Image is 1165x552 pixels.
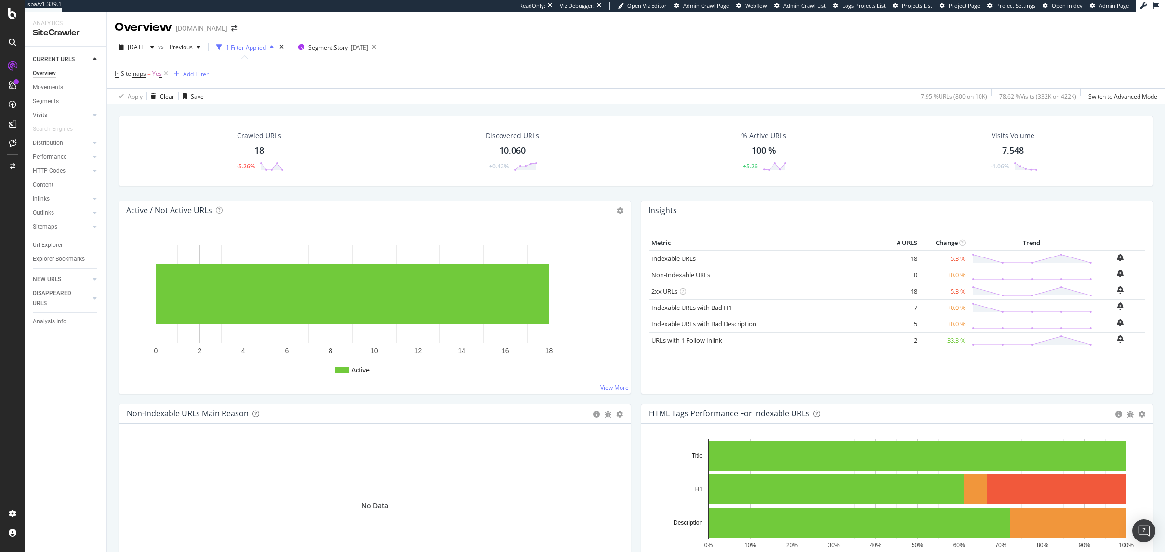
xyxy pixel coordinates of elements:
[1043,2,1083,10] a: Open in dev
[1037,542,1048,549] text: 80%
[115,19,172,36] div: Overview
[912,542,923,549] text: 50%
[920,299,968,316] td: +0.0 %
[651,254,696,263] a: Indexable URLs
[881,283,920,299] td: 18
[881,299,920,316] td: 7
[774,2,826,10] a: Admin Crawl List
[160,92,174,101] div: Clear
[999,92,1076,101] div: 78.62 % Visits ( 332K on 422K )
[1119,542,1134,549] text: 100%
[33,222,90,232] a: Sitemaps
[833,2,886,10] a: Logs Projects List
[1117,286,1124,294] div: bell-plus
[736,2,767,10] a: Webflow
[1117,270,1124,277] div: bell-plus
[783,2,826,9] span: Admin Crawl List
[605,411,611,418] div: bug
[842,2,886,9] span: Logs Projects List
[254,144,264,157] div: 18
[128,92,143,101] div: Apply
[649,439,1141,551] svg: A chart.
[33,124,82,134] a: Search Engines
[1117,319,1124,326] div: bell-plus
[683,2,729,9] span: Admin Crawl Page
[33,194,90,204] a: Inlinks
[33,54,90,64] a: CURRENT URLS
[33,138,63,148] div: Distribution
[33,274,90,284] a: NEW URLS
[600,384,629,392] a: View More
[414,347,422,355] text: 12
[1079,542,1090,549] text: 90%
[881,236,920,250] th: # URLS
[545,347,553,355] text: 18
[33,96,100,106] a: Segments
[33,96,59,106] div: Segments
[241,347,245,355] text: 4
[33,27,99,39] div: SiteCrawler
[920,267,968,283] td: +0.0 %
[33,317,66,327] div: Analysis Info
[1088,92,1157,101] div: Switch to Advanced Mode
[115,89,143,104] button: Apply
[361,501,388,511] div: No Data
[786,542,798,549] text: 20%
[1117,302,1124,310] div: bell-plus
[226,43,266,51] div: 1 Filter Applied
[1127,411,1134,418] div: bug
[285,347,289,355] text: 6
[33,68,56,78] div: Overview
[237,131,281,141] div: Crawled URLs
[176,24,227,33] div: [DOMAIN_NAME]
[995,542,1006,549] text: 70%
[991,162,1009,170] div: -1.06%
[127,409,249,418] div: Non-Indexable URLs Main Reason
[992,131,1034,141] div: Visits Volume
[692,452,703,459] text: Title
[1090,2,1129,10] a: Admin Page
[231,25,237,32] div: arrow-right-arrow-left
[953,542,965,549] text: 60%
[674,2,729,10] a: Admin Crawl Page
[743,162,758,170] div: +5.26
[33,68,100,78] a: Overview
[1132,519,1155,542] div: Open Intercom Messenger
[127,236,619,386] svg: A chart.
[651,320,756,328] a: Indexable URLs with Bad Description
[308,43,348,51] span: Segment: Story
[695,486,703,493] text: H1
[1052,2,1083,9] span: Open in dev
[1117,335,1124,343] div: bell-plus
[828,542,840,549] text: 30%
[33,152,66,162] div: Performance
[33,208,54,218] div: Outlinks
[115,69,146,77] span: In Sitemaps
[618,2,667,10] a: Open Viz Editor
[519,2,545,10] div: ReadOnly:
[502,347,509,355] text: 16
[33,254,85,264] div: Explorer Bookmarks
[649,409,809,418] div: HTML Tags Performance for Indexable URLs
[126,204,212,217] h4: Active / Not Active URLs
[745,2,767,9] span: Webflow
[1139,411,1145,418] div: gear
[170,68,209,79] button: Add Filter
[949,2,980,9] span: Project Page
[752,144,776,157] div: 100 %
[651,303,732,312] a: Indexable URLs with Bad H1
[651,270,710,279] a: Non-Indexable URLs
[651,287,677,295] a: 2xx URLs
[154,347,158,355] text: 0
[617,207,623,214] i: Options
[616,411,623,418] div: gear
[33,166,90,176] a: HTTP Codes
[191,92,204,101] div: Save
[33,254,100,264] a: Explorer Bookmarks
[371,347,378,355] text: 10
[1115,411,1122,418] div: circle-info
[649,204,677,217] h4: Insights
[33,288,81,308] div: DISAPPEARED URLS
